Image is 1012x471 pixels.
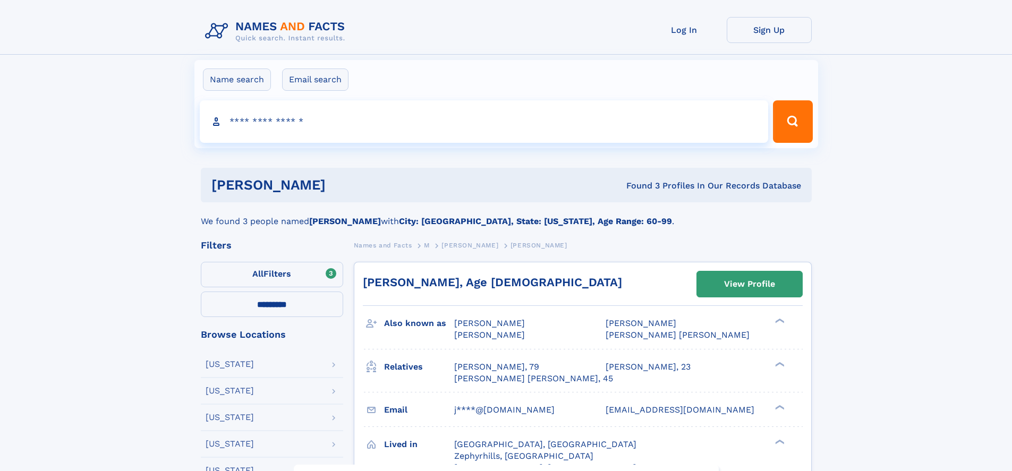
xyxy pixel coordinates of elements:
[454,330,525,340] span: [PERSON_NAME]
[384,314,454,332] h3: Also known as
[384,401,454,419] h3: Email
[454,373,613,384] a: [PERSON_NAME] [PERSON_NAME], 45
[441,242,498,249] span: [PERSON_NAME]
[606,361,691,373] a: [PERSON_NAME], 23
[206,413,254,422] div: [US_STATE]
[772,404,785,410] div: ❯
[454,451,593,461] span: Zephyrhills, [GEOGRAPHIC_DATA]
[282,68,348,91] label: Email search
[424,242,430,249] span: M
[201,330,343,339] div: Browse Locations
[201,262,343,287] label: Filters
[454,439,636,449] span: [GEOGRAPHIC_DATA], [GEOGRAPHIC_DATA]
[511,242,567,249] span: [PERSON_NAME]
[441,238,498,252] a: [PERSON_NAME]
[206,387,254,395] div: [US_STATE]
[206,360,254,369] div: [US_STATE]
[773,100,812,143] button: Search Button
[399,216,672,226] b: City: [GEOGRAPHIC_DATA], State: [US_STATE], Age Range: 60-99
[201,17,354,46] img: Logo Names and Facts
[642,17,727,43] a: Log In
[772,318,785,324] div: ❯
[252,269,263,279] span: All
[363,276,622,289] a: [PERSON_NAME], Age [DEMOGRAPHIC_DATA]
[384,358,454,376] h3: Relatives
[606,318,676,328] span: [PERSON_NAME]
[727,17,812,43] a: Sign Up
[606,330,750,340] span: [PERSON_NAME] [PERSON_NAME]
[384,435,454,453] h3: Lived in
[206,440,254,448] div: [US_STATE]
[200,100,769,143] input: search input
[201,241,343,250] div: Filters
[201,202,812,228] div: We found 3 people named with .
[454,361,539,373] a: [PERSON_NAME], 79
[476,180,801,192] div: Found 3 Profiles In Our Records Database
[424,238,430,252] a: M
[772,361,785,367] div: ❯
[606,405,754,415] span: [EMAIL_ADDRESS][DOMAIN_NAME]
[697,271,802,297] a: View Profile
[203,68,271,91] label: Name search
[354,238,412,252] a: Names and Facts
[724,272,775,296] div: View Profile
[772,438,785,445] div: ❯
[454,318,525,328] span: [PERSON_NAME]
[211,178,476,192] h1: [PERSON_NAME]
[309,216,381,226] b: [PERSON_NAME]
